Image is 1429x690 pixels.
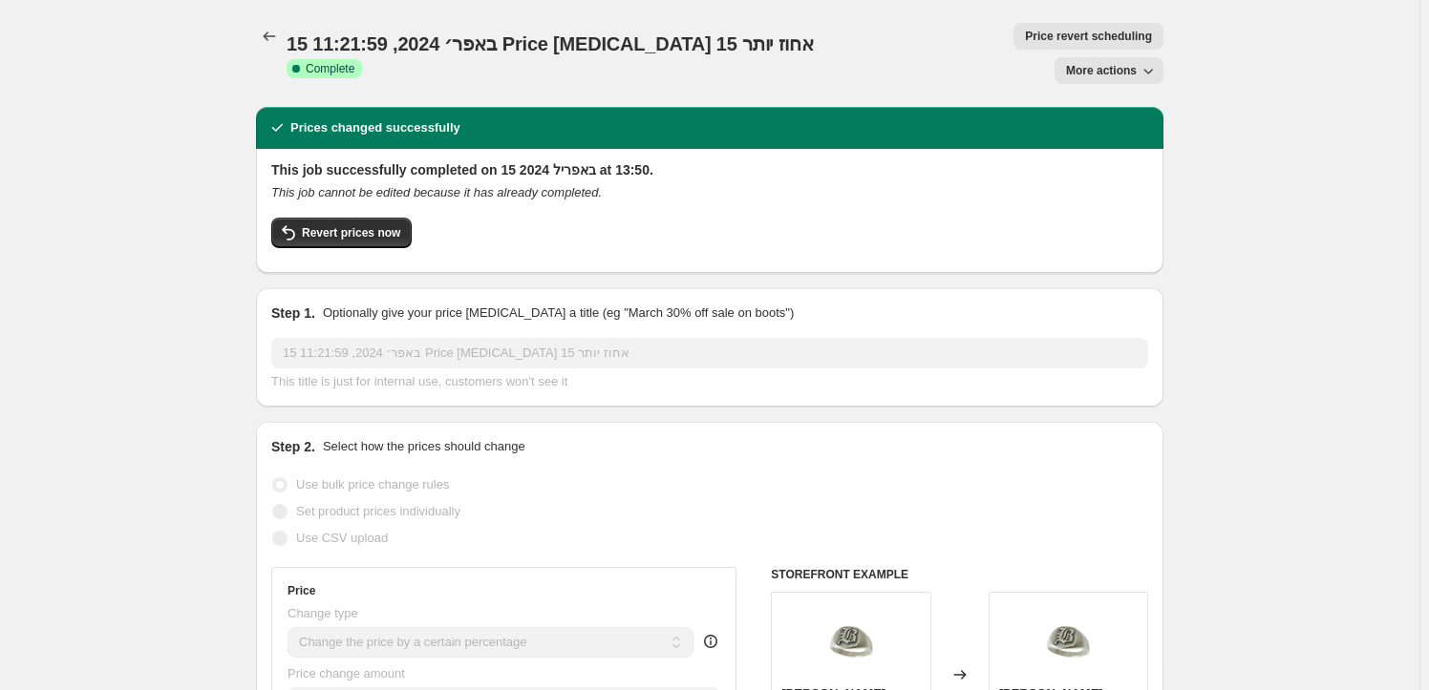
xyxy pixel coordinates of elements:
p: Optionally give your price [MEDICAL_DATA] a title (eg "March 30% off sale on boots") [323,303,794,323]
button: More actions [1055,57,1163,84]
span: This title is just for internal use, customers won't see it [271,374,567,388]
span: Price change amount [288,666,405,680]
button: Price change jobs [256,23,283,50]
h3: Price [288,583,315,598]
span: Revert prices now [302,225,400,240]
span: Change type [288,606,358,620]
button: Revert prices now [271,218,412,248]
i: This job cannot be edited because it has already completed. [271,185,602,199]
div: help [701,632,720,651]
span: Use CSV upload [296,531,388,545]
img: il_340x270.1366337307_1op0_80x.jpg [1030,602,1106,679]
input: 30% off holiday sale [271,338,1148,368]
img: il_340x270.1366337307_1op0_80x.jpg [813,602,889,679]
span: Complete [306,61,354,76]
h2: Prices changed successfully [290,118,460,137]
h2: This job successfully completed on 15 באפריל 2024 at 13:50. [271,160,1148,179]
h2: Step 2. [271,437,315,456]
span: Price revert scheduling [1025,29,1152,44]
p: Select how the prices should change [323,437,525,456]
h6: STOREFRONT EXAMPLE [771,567,1148,582]
span: Set product prices individually [296,504,460,518]
button: Price revert scheduling [1013,23,1163,50]
span: 15 באפר׳ 2024, 11:21:59 Price [MEDICAL_DATA] 15 אחוז יותר [287,33,814,54]
span: More actions [1066,63,1137,78]
h2: Step 1. [271,303,315,323]
span: Use bulk price change rules [296,477,449,491]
